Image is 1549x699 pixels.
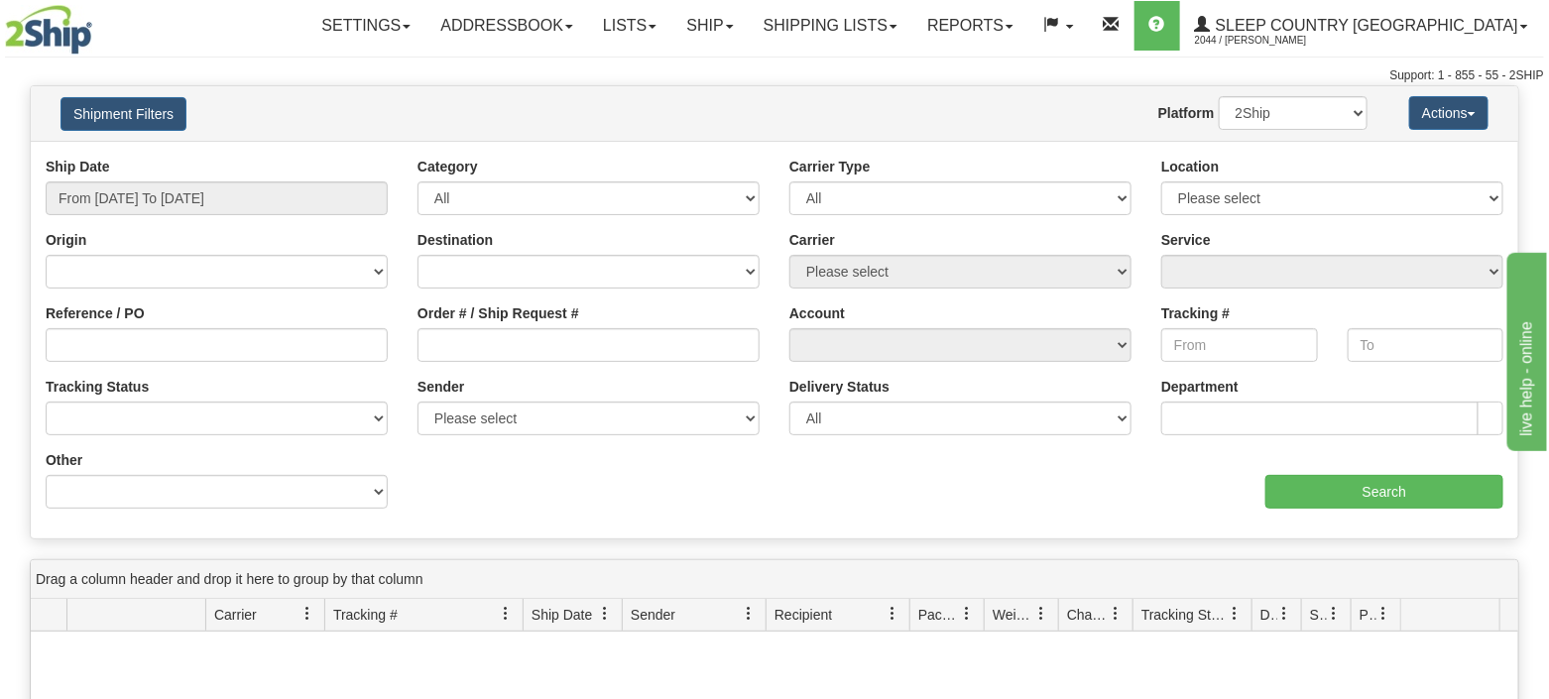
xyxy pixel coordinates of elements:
[532,605,592,625] span: Ship Date
[15,12,183,36] div: live help - online
[588,1,671,51] a: Lists
[671,1,748,51] a: Ship
[631,605,675,625] span: Sender
[1161,157,1219,176] label: Location
[1310,605,1327,625] span: Shipment Issues
[749,1,912,51] a: Shipping lists
[417,303,579,323] label: Order # / Ship Request #
[1161,303,1230,323] label: Tracking #
[214,605,257,625] span: Carrier
[1067,605,1109,625] span: Charge
[1218,597,1251,631] a: Tracking Status filter column settings
[425,1,588,51] a: Addressbook
[46,303,145,323] label: Reference / PO
[5,5,92,55] img: logo2044.jpg
[306,1,425,51] a: Settings
[1367,597,1400,631] a: Pickup Status filter column settings
[1158,103,1215,123] label: Platform
[789,157,870,176] label: Carrier Type
[774,605,832,625] span: Recipient
[333,605,398,625] span: Tracking #
[1161,328,1318,362] input: From
[789,230,835,250] label: Carrier
[1211,17,1518,34] span: Sleep Country [GEOGRAPHIC_DATA]
[1099,597,1132,631] a: Charge filter column settings
[1260,605,1277,625] span: Delivery Status
[1195,31,1344,51] span: 2044 / [PERSON_NAME]
[489,597,523,631] a: Tracking # filter column settings
[46,450,82,470] label: Other
[5,67,1544,84] div: Support: 1 - 855 - 55 - 2SHIP
[1024,597,1058,631] a: Weight filter column settings
[60,97,186,131] button: Shipment Filters
[291,597,324,631] a: Carrier filter column settings
[1360,605,1376,625] span: Pickup Status
[417,157,478,176] label: Category
[912,1,1028,51] a: Reports
[1180,1,1543,51] a: Sleep Country [GEOGRAPHIC_DATA] 2044 / [PERSON_NAME]
[789,377,890,397] label: Delivery Status
[732,597,766,631] a: Sender filter column settings
[950,597,984,631] a: Packages filter column settings
[1348,328,1504,362] input: To
[1409,96,1489,130] button: Actions
[876,597,909,631] a: Recipient filter column settings
[993,605,1034,625] span: Weight
[46,377,149,397] label: Tracking Status
[1161,377,1239,397] label: Department
[1267,597,1301,631] a: Delivery Status filter column settings
[1265,475,1503,509] input: Search
[588,597,622,631] a: Ship Date filter column settings
[1317,597,1351,631] a: Shipment Issues filter column settings
[789,303,845,323] label: Account
[1161,230,1211,250] label: Service
[46,157,110,176] label: Ship Date
[417,377,464,397] label: Sender
[918,605,960,625] span: Packages
[46,230,86,250] label: Origin
[1141,605,1228,625] span: Tracking Status
[31,560,1518,599] div: grid grouping header
[1503,248,1547,450] iframe: chat widget
[417,230,493,250] label: Destination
